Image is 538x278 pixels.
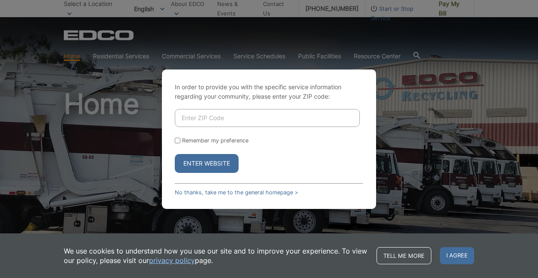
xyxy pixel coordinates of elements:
span: I agree [440,247,474,264]
p: We use cookies to understand how you use our site and to improve your experience. To view our pol... [64,246,368,265]
input: Enter ZIP Code [175,109,360,127]
a: privacy policy [149,256,195,265]
p: In order to provide you with the specific service information regarding your community, please en... [175,82,363,101]
a: Tell me more [377,247,431,264]
label: Remember my preference [182,137,248,144]
button: Enter Website [175,154,239,173]
a: No thanks, take me to the general homepage > [175,189,298,196]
